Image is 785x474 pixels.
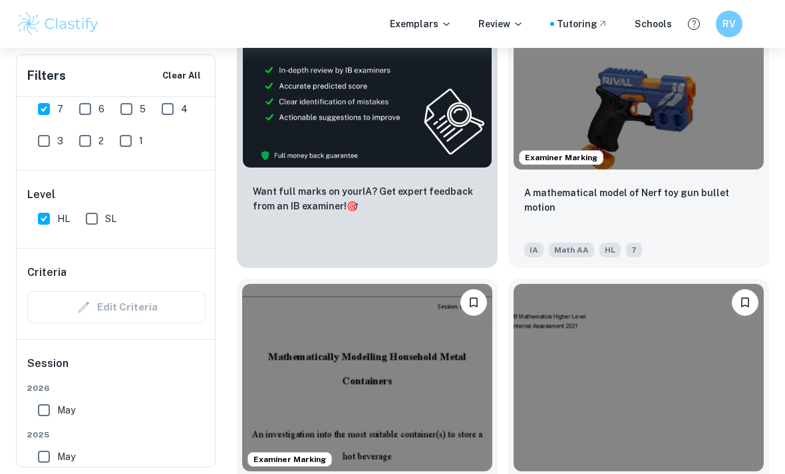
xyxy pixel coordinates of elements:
[27,356,206,382] h6: Session
[478,17,524,31] p: Review
[683,13,705,35] button: Help and Feedback
[722,17,737,31] h6: RV
[599,243,621,257] span: HL
[347,201,358,211] span: 🎯
[105,211,116,226] span: SL
[57,134,63,148] span: 3
[716,11,742,37] button: RV
[139,134,143,148] span: 1
[27,66,66,85] h6: Filters
[248,453,331,465] span: Examiner Marking
[253,184,482,213] p: Want full marks on your IA ? Get expert feedback from an IB examiner!
[181,102,188,116] span: 4
[140,102,146,116] span: 5
[27,291,206,323] div: Criteria filters are unavailable when searching by topic
[635,17,672,31] a: Schools
[159,66,204,86] button: Clear All
[557,17,608,31] a: Tutoring
[626,243,642,257] span: 7
[242,284,492,471] img: Math AA IA example thumbnail: An investigation into the most suitable
[57,403,75,417] span: May
[57,102,63,116] span: 7
[27,265,67,281] h6: Criteria
[460,289,487,316] button: Bookmark
[549,243,594,257] span: Math AA
[390,17,452,31] p: Exemplars
[27,187,206,203] h6: Level
[524,185,753,215] p: A mathematical model of Nerf toy gun bullet motion
[16,11,100,37] img: Clastify logo
[57,449,75,464] span: May
[732,289,758,316] button: Bookmark
[57,211,70,226] span: HL
[27,382,206,394] span: 2026
[98,102,104,116] span: 6
[520,152,603,164] span: Examiner Marking
[514,284,764,471] img: Math AA IA example thumbnail: What mathematical model is appropriate f
[524,243,544,257] span: IA
[27,429,206,441] span: 2025
[98,134,104,148] span: 2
